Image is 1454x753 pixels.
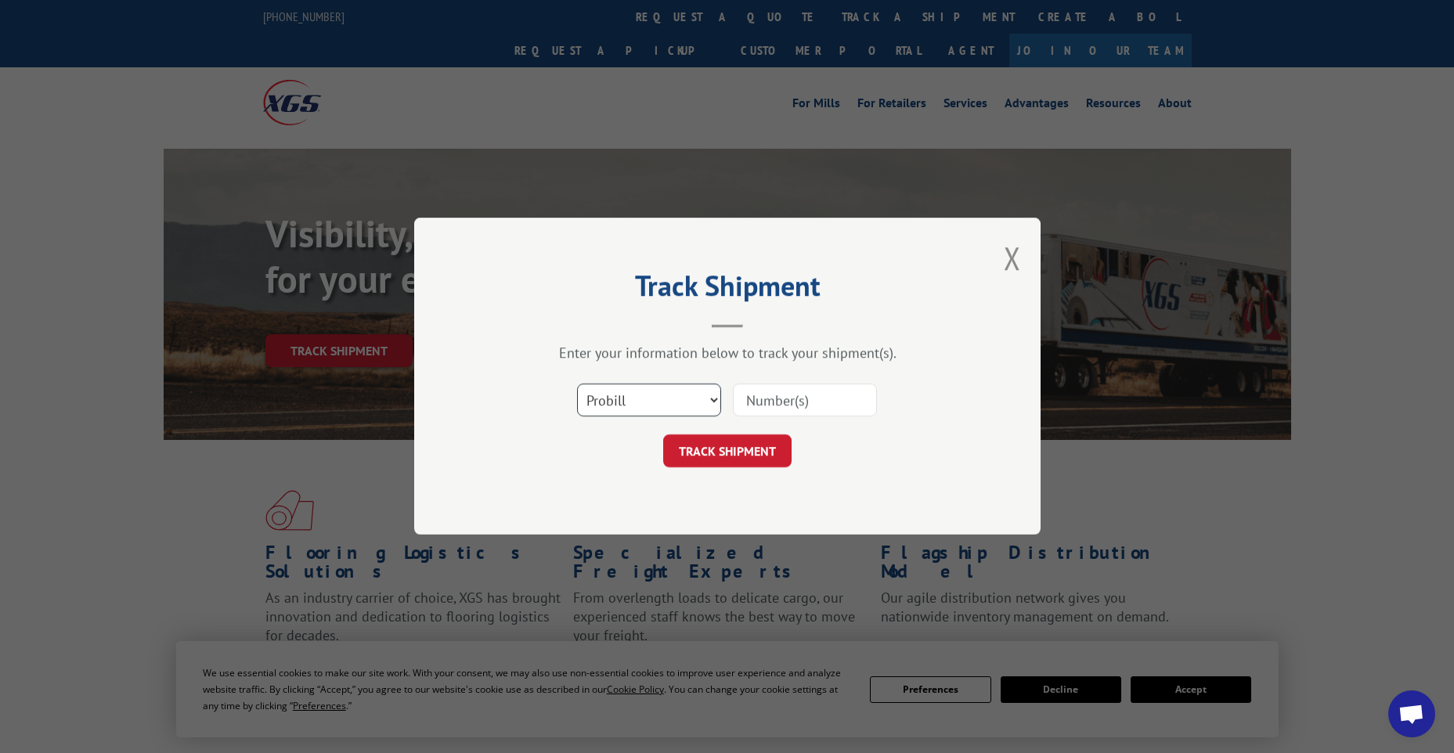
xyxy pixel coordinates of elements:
button: Close modal [1004,237,1021,279]
input: Number(s) [733,384,877,417]
h2: Track Shipment [492,275,962,304]
button: TRACK SHIPMENT [663,435,792,468]
div: Open chat [1388,690,1435,737]
div: Enter your information below to track your shipment(s). [492,344,962,362]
